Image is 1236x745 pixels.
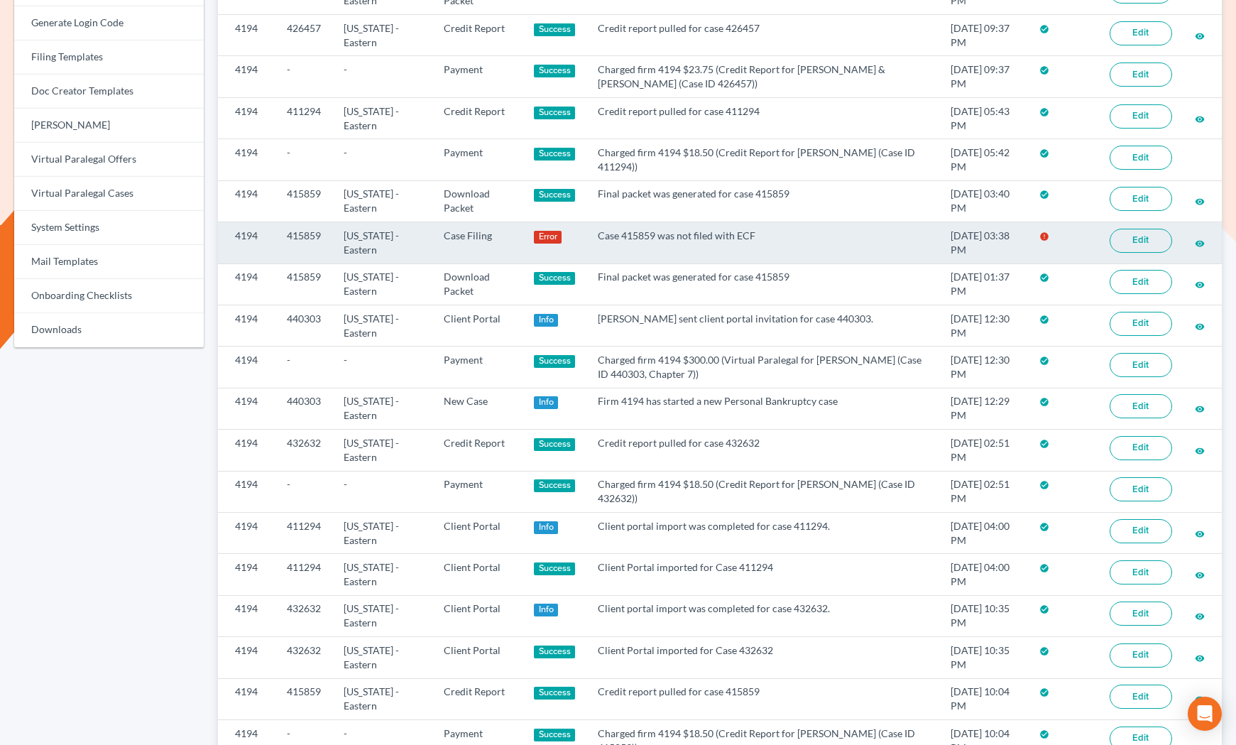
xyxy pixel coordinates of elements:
[432,139,523,180] td: Payment
[275,139,332,180] td: -
[332,595,432,636] td: [US_STATE] - Eastern
[1039,687,1049,697] i: check_circle
[218,388,275,429] td: 4194
[275,430,332,471] td: 432632
[939,305,1028,346] td: [DATE] 12:30 PM
[534,438,575,451] div: Success
[939,471,1028,512] td: [DATE] 02:51 PM
[1039,729,1049,739] i: check_circle
[1195,280,1205,290] i: visibility
[332,430,432,471] td: [US_STATE] - Eastern
[14,40,204,75] a: Filing Templates
[1110,62,1172,87] a: Edit
[1195,568,1205,580] a: visibility
[432,554,523,595] td: Client Portal
[275,263,332,305] td: 415859
[332,678,432,719] td: [US_STATE] - Eastern
[534,107,575,119] div: Success
[218,15,275,56] td: 4194
[534,65,575,77] div: Success
[1110,643,1172,668] a: Edit
[1195,239,1205,249] i: visibility
[1195,529,1205,539] i: visibility
[432,512,523,553] td: Client Portal
[534,231,562,244] div: Error
[1195,114,1205,124] i: visibility
[1039,563,1049,573] i: check_circle
[1195,695,1205,705] i: visibility
[1195,446,1205,456] i: visibility
[332,512,432,553] td: [US_STATE] - Eastern
[332,637,432,678] td: [US_STATE] - Eastern
[1110,353,1172,377] a: Edit
[586,139,939,180] td: Charged firm 4194 $18.50 (Credit Report for [PERSON_NAME] (Case ID 411294))
[432,222,523,263] td: Case Filing
[939,263,1028,305] td: [DATE] 01:37 PM
[586,388,939,429] td: Firm 4194 has started a new Personal Bankruptcy case
[586,512,939,553] td: Client portal import was completed for case 411294.
[586,554,939,595] td: Client Portal imported for Case 411294
[534,396,558,409] div: Info
[939,15,1028,56] td: [DATE] 09:37 PM
[1195,197,1205,207] i: visibility
[534,189,575,202] div: Success
[332,305,432,346] td: [US_STATE] - Eastern
[586,595,939,636] td: Client portal import was completed for case 432632.
[534,521,558,534] div: Info
[332,15,432,56] td: [US_STATE] - Eastern
[534,272,575,285] div: Success
[1039,24,1049,34] i: check_circle
[275,471,332,512] td: -
[1039,522,1049,532] i: check_circle
[14,211,204,245] a: System Settings
[534,148,575,161] div: Success
[1195,651,1205,663] a: visibility
[218,678,275,719] td: 4194
[14,313,204,347] a: Downloads
[14,245,204,279] a: Mail Templates
[332,471,432,512] td: -
[1195,404,1205,414] i: visibility
[1039,107,1049,117] i: check_circle
[939,222,1028,263] td: [DATE] 03:38 PM
[275,512,332,553] td: 411294
[14,6,204,40] a: Generate Login Code
[1195,527,1205,539] a: visibility
[218,97,275,138] td: 4194
[1110,477,1172,501] a: Edit
[218,347,275,388] td: 4194
[275,15,332,56] td: 426457
[534,562,575,575] div: Success
[1039,190,1049,200] i: check_circle
[275,595,332,636] td: 432632
[432,305,523,346] td: Client Portal
[1039,397,1049,407] i: check_circle
[218,430,275,471] td: 4194
[1195,195,1205,207] a: visibility
[218,180,275,222] td: 4194
[1039,604,1049,614] i: check_circle
[586,263,939,305] td: Final packet was generated for case 415859
[275,637,332,678] td: 432632
[1039,148,1049,158] i: check_circle
[218,554,275,595] td: 4194
[586,97,939,138] td: Credit report pulled for case 411294
[939,347,1028,388] td: [DATE] 12:30 PM
[534,314,558,327] div: Info
[1039,65,1049,75] i: check_circle
[218,305,275,346] td: 4194
[275,678,332,719] td: 415859
[432,56,523,97] td: Payment
[1110,146,1172,170] a: Edit
[1039,273,1049,283] i: check_circle
[1195,278,1205,290] a: visibility
[432,180,523,222] td: Download Packet
[218,263,275,305] td: 4194
[332,180,432,222] td: [US_STATE] - Eastern
[586,471,939,512] td: Charged firm 4194 $18.50 (Credit Report for [PERSON_NAME] (Case ID 432632))
[1110,270,1172,294] a: Edit
[275,222,332,263] td: 415859
[1195,611,1205,621] i: visibility
[939,180,1028,222] td: [DATE] 03:40 PM
[534,729,575,741] div: Success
